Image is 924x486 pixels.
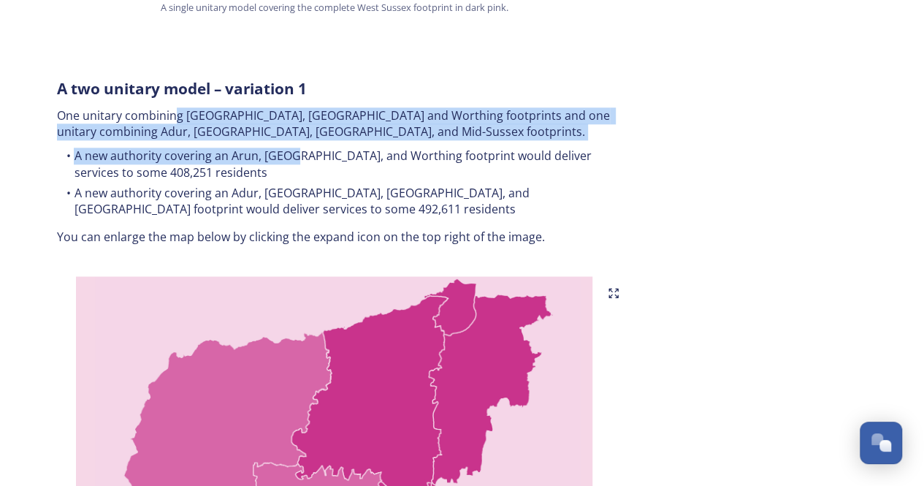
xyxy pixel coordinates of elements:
span: A single unitary model covering the complete West Sussex footprint in dark pink. [161,1,508,15]
li: A new authority covering an Adur, [GEOGRAPHIC_DATA], [GEOGRAPHIC_DATA], and [GEOGRAPHIC_DATA] foo... [57,185,612,218]
strong: A two unitary model – variation 1 [57,78,307,99]
li: A new authority covering an Arun, [GEOGRAPHIC_DATA], and Worthing footprint would deliver service... [57,148,612,181]
p: You can enlarge the map below by clicking the expand icon on the top right of the image. [57,229,612,246]
p: One unitary combining [GEOGRAPHIC_DATA], [GEOGRAPHIC_DATA] and Worthing footprints and one unitar... [57,107,612,140]
button: Open Chat [860,422,902,464]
